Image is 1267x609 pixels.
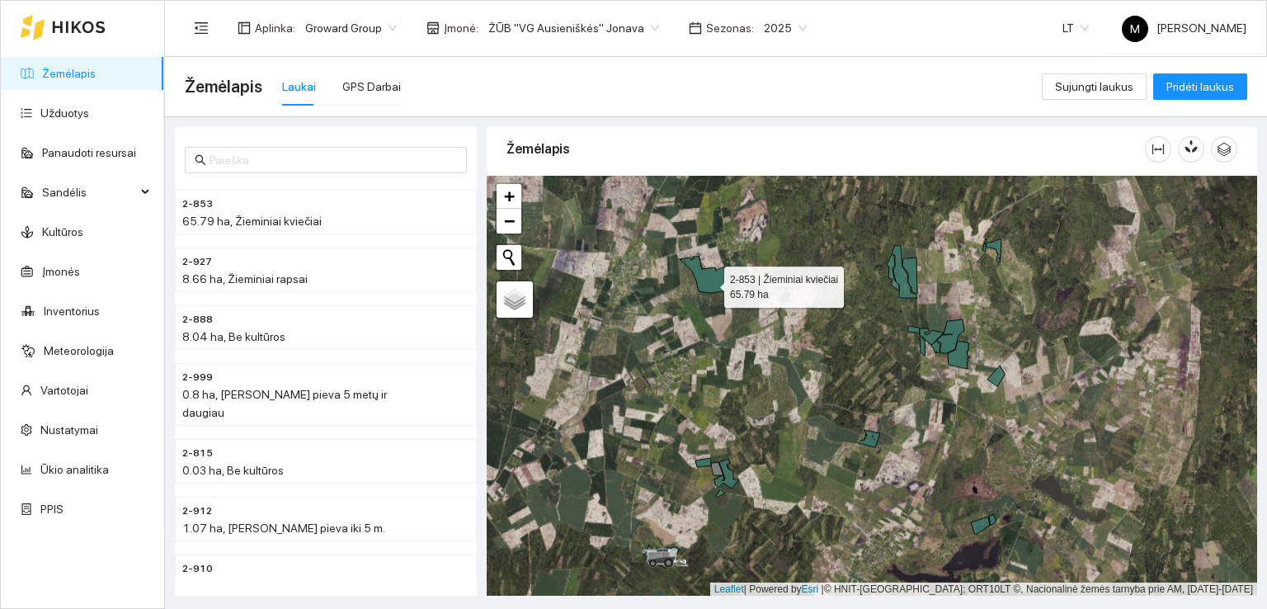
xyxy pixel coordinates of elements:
[497,245,521,270] button: Initiate a new search
[1130,16,1140,42] span: M
[497,281,533,318] a: Layers
[706,19,754,37] span: Sezonas :
[504,186,515,206] span: +
[764,16,807,40] span: 2025
[1166,78,1234,96] span: Pridėti laukus
[182,196,213,212] span: 2-853
[182,272,308,286] span: 8.66 ha, Žieminiai rapsai
[182,312,213,328] span: 2-888
[182,561,213,577] span: 2-910
[42,265,80,278] a: Įmonės
[194,21,209,35] span: menu-fold
[689,21,702,35] span: calendar
[40,384,88,397] a: Vartotojai
[185,73,262,100] span: Žemėlapis
[42,146,136,159] a: Panaudoti resursai
[182,464,284,477] span: 0.03 ha, Be kultūros
[44,304,100,318] a: Inventorius
[182,522,385,535] span: 1.07 ha, [PERSON_NAME] pieva iki 5 m.
[255,19,295,37] span: Aplinka :
[40,423,98,437] a: Nustatymai
[182,330,285,343] span: 8.04 ha, Be kultūros
[182,215,322,228] span: 65.79 ha, Žieminiai kviečiai
[182,254,212,270] span: 2-927
[40,503,64,516] a: PPIS
[305,16,397,40] span: Groward Group
[497,209,521,234] a: Zoom out
[182,388,387,419] span: 0.8 ha, [PERSON_NAME] pieva 5 metų ir daugiau
[44,344,114,357] a: Meteorologija
[42,67,96,80] a: Žemėlapis
[802,583,819,595] a: Esri
[506,125,1145,172] div: Žemėlapis
[185,12,218,45] button: menu-fold
[42,176,136,209] span: Sandėlis
[1122,21,1246,35] span: [PERSON_NAME]
[1145,136,1171,163] button: column-width
[342,78,401,96] div: GPS Darbai
[182,503,212,519] span: 2-912
[1153,80,1247,93] a: Pridėti laukus
[1062,16,1089,40] span: LT
[195,154,206,166] span: search
[40,106,89,120] a: Užduotys
[1146,143,1170,156] span: column-width
[426,21,440,35] span: shop
[282,78,316,96] div: Laukai
[238,21,251,35] span: layout
[1042,80,1147,93] a: Sujungti laukus
[1153,73,1247,100] button: Pridėti laukus
[714,583,744,595] a: Leaflet
[822,583,824,595] span: |
[42,225,83,238] a: Kultūros
[1042,73,1147,100] button: Sujungti laukus
[710,583,1257,597] div: | Powered by © HNIT-[GEOGRAPHIC_DATA]; ORT10LT ©, Nacionalinė žemės tarnyba prie AM, [DATE]-[DATE]
[488,16,659,40] span: ŽŪB "VG Ausieniškės" Jonava
[210,151,457,169] input: Paieška
[444,19,478,37] span: Įmonė :
[40,463,109,476] a: Ūkio analitika
[182,370,213,385] span: 2-999
[497,184,521,209] a: Zoom in
[182,446,213,461] span: 2-815
[504,210,515,231] span: −
[1055,78,1133,96] span: Sujungti laukus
